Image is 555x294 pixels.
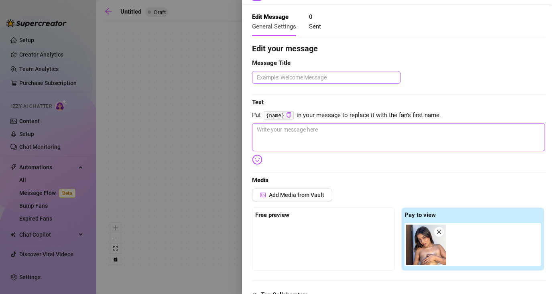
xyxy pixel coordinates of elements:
button: Add Media from Vault [252,189,332,201]
span: Put in your message to replace it with the fan's first name. [252,111,545,120]
span: close [436,229,442,235]
button: Click to Copy [286,112,291,118]
span: Add Media from Vault [269,192,324,198]
span: copy [286,112,291,118]
strong: Free preview [255,211,289,219]
strong: Edit Message [252,13,289,20]
code: {name} [264,111,294,120]
img: svg%3e [252,154,262,165]
span: General Settings [252,23,296,30]
span: Sent [309,23,321,30]
img: media [406,225,446,265]
strong: Media [252,176,268,184]
strong: 0 [309,13,313,20]
strong: Edit your message [252,44,318,53]
strong: Pay to view [405,211,436,219]
strong: Message Title [252,59,291,67]
strong: Text [252,99,264,106]
span: picture [260,192,266,198]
